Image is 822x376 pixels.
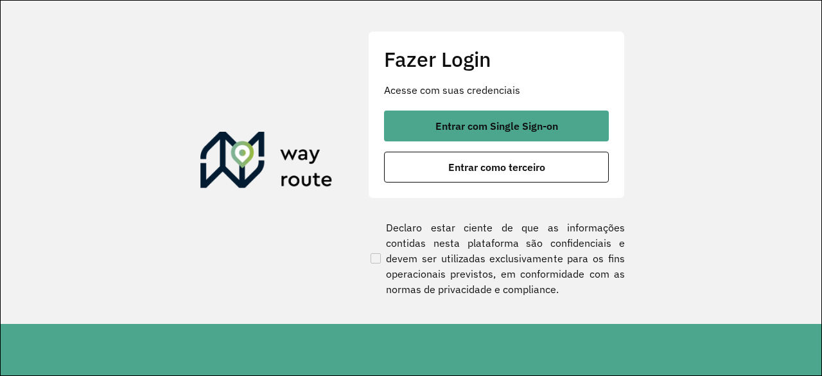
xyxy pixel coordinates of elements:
[384,47,609,71] h2: Fazer Login
[200,132,333,193] img: Roteirizador AmbevTech
[384,111,609,141] button: button
[384,152,609,183] button: button
[384,82,609,98] p: Acesse com suas credenciais
[368,220,625,297] label: Declaro estar ciente de que as informações contidas nesta plataforma são confidenciais e devem se...
[448,162,545,172] span: Entrar como terceiro
[435,121,558,131] span: Entrar com Single Sign-on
